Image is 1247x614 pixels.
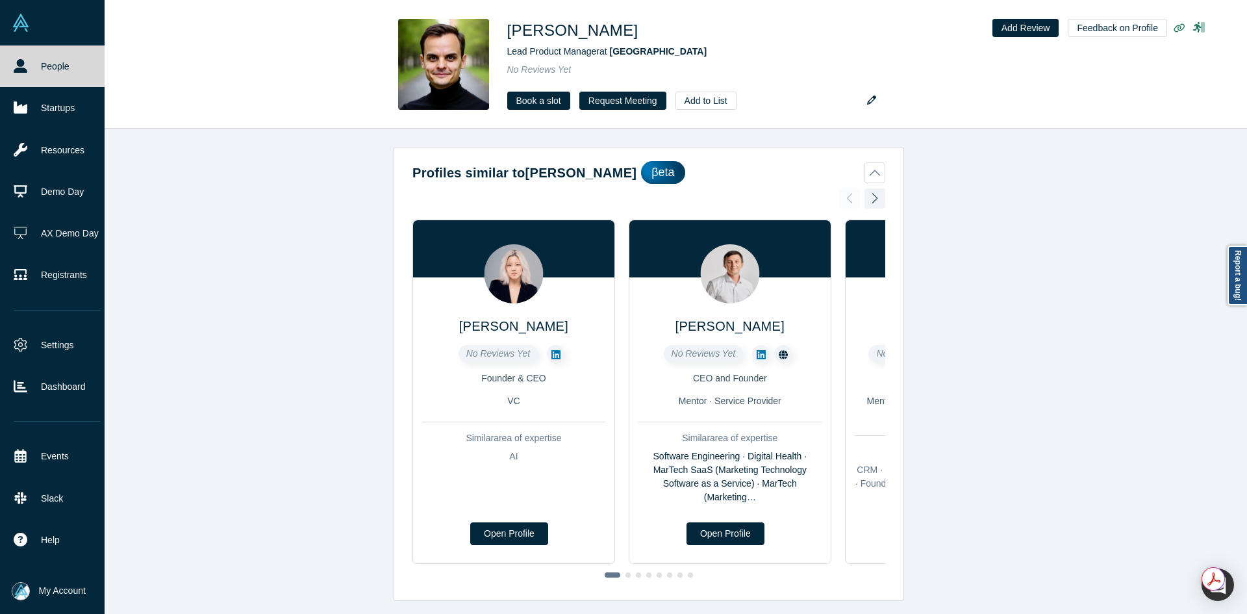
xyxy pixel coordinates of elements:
[466,348,531,359] span: No Reviews Yet
[638,450,822,504] div: Software Engineering · Digital Health · MarTech SaaS (Marketing Technology Software as a Service)...
[1228,246,1247,305] a: Report a bug!
[484,244,543,303] img: Yehong Zhu's Profile Image
[855,465,1037,502] span: CRM · Data Science · Digital Transformation · Founders · Data Engineering · ETL (Extract, Transfo...
[481,373,546,383] span: Founder & CEO
[422,394,605,408] div: VC
[470,522,548,545] a: Open Profile
[412,161,885,184] button: Profiles similar to[PERSON_NAME]βeta
[610,46,707,57] a: [GEOGRAPHIC_DATA]
[507,64,572,75] span: No Reviews Yet
[509,451,518,461] span: AI
[641,161,685,184] div: βeta
[855,394,1038,422] div: Mentor · Service Provider · Freelancer / Consultant · Lecturer
[686,522,764,545] a: Open Profile
[41,533,60,547] span: Help
[398,19,489,110] img: Vlad Gaylun's Profile Image
[412,163,636,183] h2: Profiles similar to [PERSON_NAME]
[672,348,736,359] span: No Reviews Yet
[693,373,767,383] span: CEO and Founder
[638,394,822,408] div: Mentor · Service Provider
[12,582,30,600] img: Mia Scott's Account
[876,348,940,359] span: No Reviews Yet
[39,584,86,598] span: My Account
[579,92,666,110] button: Request Meeting
[675,92,737,110] button: Add to List
[12,582,86,600] button: My Account
[422,431,605,445] div: Similar area of expertise
[507,46,707,57] span: Lead Product Manager at
[700,244,759,303] img: Serge Lytvyn's Profile Image
[992,19,1059,37] button: Add Review
[675,319,785,333] a: [PERSON_NAME]
[638,431,822,445] div: Similar area of expertise
[507,92,570,110] a: Book a slot
[1068,19,1167,37] button: Feedback on Profile
[855,445,1038,459] div: Similar area of expertise
[507,19,638,42] h1: [PERSON_NAME]
[12,14,30,32] img: Alchemist Vault Logo
[459,319,568,333] a: [PERSON_NAME]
